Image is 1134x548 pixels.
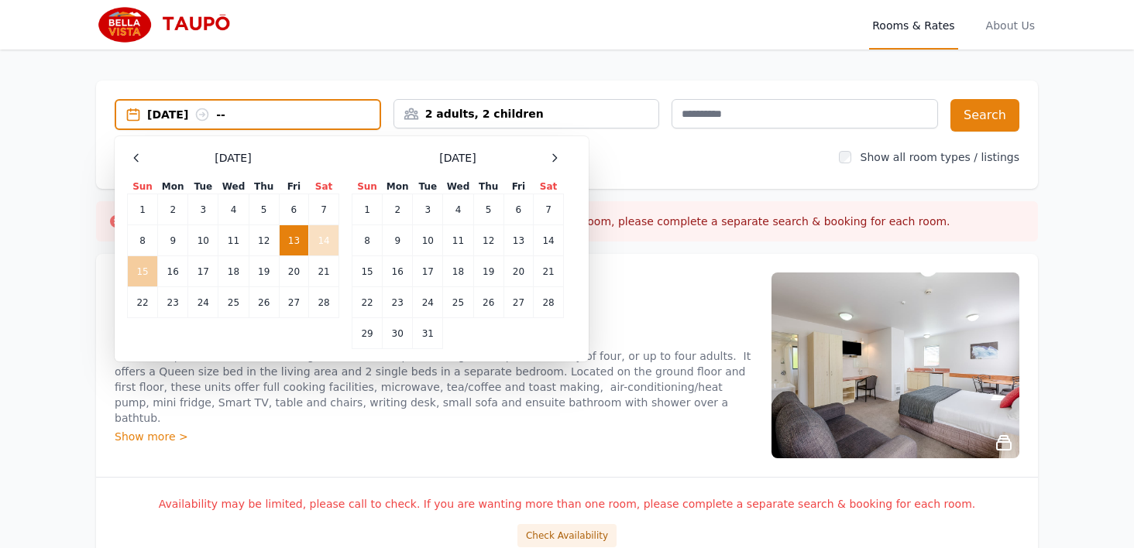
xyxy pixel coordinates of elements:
[215,150,251,166] span: [DATE]
[309,180,339,194] th: Sat
[439,150,476,166] span: [DATE]
[503,180,533,194] th: Fri
[534,287,564,318] td: 28
[517,524,617,547] button: Check Availability
[115,429,753,444] div: Show more >
[443,180,473,194] th: Wed
[950,99,1019,132] button: Search
[128,256,158,287] td: 15
[383,256,413,287] td: 16
[352,256,383,287] td: 15
[309,194,339,225] td: 7
[413,180,443,194] th: Tue
[352,225,383,256] td: 8
[115,496,1019,512] p: Availability may be limited, please call to check. If you are wanting more than one room, please ...
[188,287,218,318] td: 24
[128,287,158,318] td: 22
[188,225,218,256] td: 10
[158,225,188,256] td: 9
[158,256,188,287] td: 16
[249,225,279,256] td: 12
[413,287,443,318] td: 24
[128,225,158,256] td: 8
[383,318,413,349] td: 30
[279,194,308,225] td: 6
[861,151,1019,163] label: Show all room types / listings
[96,6,246,43] img: Bella Vista Taupo
[352,318,383,349] td: 29
[413,225,443,256] td: 10
[473,225,503,256] td: 12
[473,194,503,225] td: 5
[218,225,249,256] td: 11
[188,256,218,287] td: 17
[473,180,503,194] th: Thu
[115,348,753,426] p: Our most spacious rooms, these large unit suit a couple wanting more space, a family of four, or ...
[218,256,249,287] td: 18
[503,287,533,318] td: 27
[473,256,503,287] td: 19
[188,194,218,225] td: 3
[249,287,279,318] td: 26
[443,256,473,287] td: 18
[534,180,564,194] th: Sat
[279,225,308,256] td: 13
[158,194,188,225] td: 2
[503,194,533,225] td: 6
[218,194,249,225] td: 4
[279,256,308,287] td: 20
[249,256,279,287] td: 19
[128,194,158,225] td: 1
[128,180,158,194] th: Sun
[534,225,564,256] td: 14
[279,180,308,194] th: Fri
[279,287,308,318] td: 27
[158,287,188,318] td: 23
[352,194,383,225] td: 1
[147,107,380,122] div: [DATE] --
[218,180,249,194] th: Wed
[413,256,443,287] td: 17
[249,194,279,225] td: 5
[188,180,218,194] th: Tue
[394,106,659,122] div: 2 adults, 2 children
[473,287,503,318] td: 26
[383,287,413,318] td: 23
[443,194,473,225] td: 4
[413,318,443,349] td: 31
[352,180,383,194] th: Sun
[158,180,188,194] th: Mon
[534,256,564,287] td: 21
[309,225,339,256] td: 14
[218,287,249,318] td: 25
[443,287,473,318] td: 25
[352,287,383,318] td: 22
[309,256,339,287] td: 21
[249,180,279,194] th: Thu
[383,194,413,225] td: 2
[503,256,533,287] td: 20
[503,225,533,256] td: 13
[534,194,564,225] td: 7
[383,180,413,194] th: Mon
[413,194,443,225] td: 3
[443,225,473,256] td: 11
[309,287,339,318] td: 28
[383,225,413,256] td: 9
